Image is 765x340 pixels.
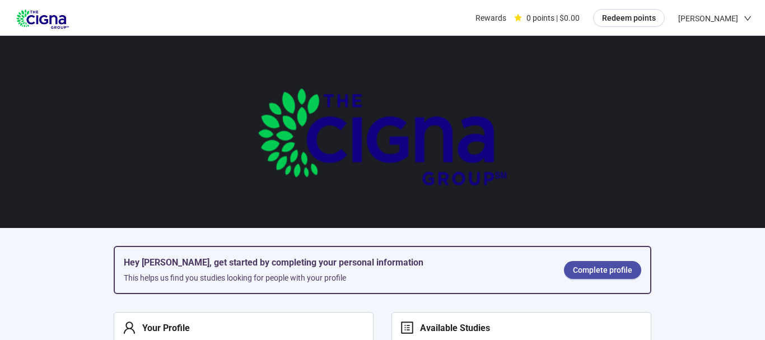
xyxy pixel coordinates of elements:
[744,15,752,22] span: down
[414,321,490,335] div: Available Studies
[573,264,632,276] span: Complete profile
[678,1,738,36] span: [PERSON_NAME]
[124,256,546,269] h5: Hey [PERSON_NAME], get started by completing your personal information
[136,321,190,335] div: Your Profile
[514,14,522,22] span: star
[602,12,656,24] span: Redeem points
[564,261,641,279] a: Complete profile
[593,9,665,27] button: Redeem points
[400,321,414,334] span: profile
[124,272,546,284] div: This helps us find you studies looking for people with your profile
[123,321,136,334] span: user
